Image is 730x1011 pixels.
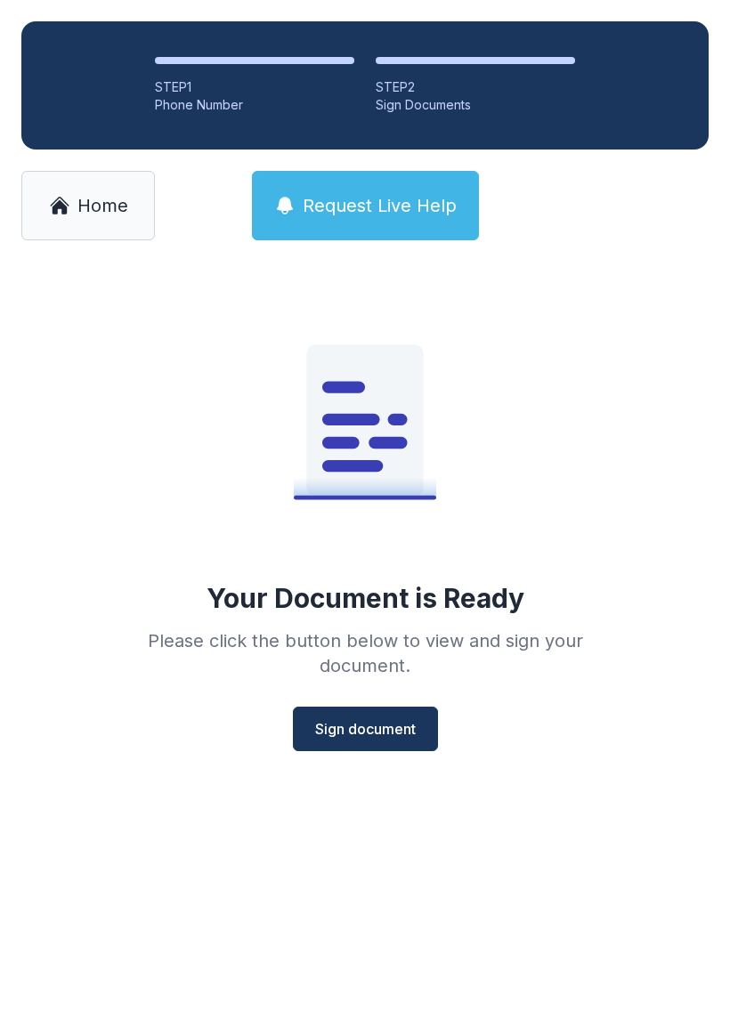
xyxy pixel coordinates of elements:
[109,628,621,678] div: Please click the button below to view and sign your document.
[207,582,524,614] div: Your Document is Ready
[155,96,354,114] div: Phone Number
[77,193,128,218] span: Home
[315,718,416,740] span: Sign document
[376,96,575,114] div: Sign Documents
[376,78,575,96] div: STEP 2
[155,78,354,96] div: STEP 1
[303,193,457,218] span: Request Live Help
